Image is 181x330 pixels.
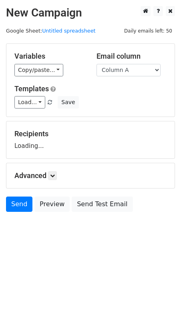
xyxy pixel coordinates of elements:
[72,197,133,212] a: Send Test Email
[121,28,175,34] a: Daily emails left: 50
[14,129,167,138] h5: Recipients
[14,129,167,150] div: Loading...
[121,27,175,35] span: Daily emails left: 50
[6,28,96,34] small: Google Sheet:
[14,96,45,109] a: Load...
[34,197,70,212] a: Preview
[14,52,84,61] h5: Variables
[6,6,175,20] h2: New Campaign
[42,28,95,34] a: Untitled spreadsheet
[6,197,32,212] a: Send
[97,52,167,61] h5: Email column
[58,96,78,109] button: Save
[14,64,63,76] a: Copy/paste...
[14,171,167,180] h5: Advanced
[14,84,49,93] a: Templates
